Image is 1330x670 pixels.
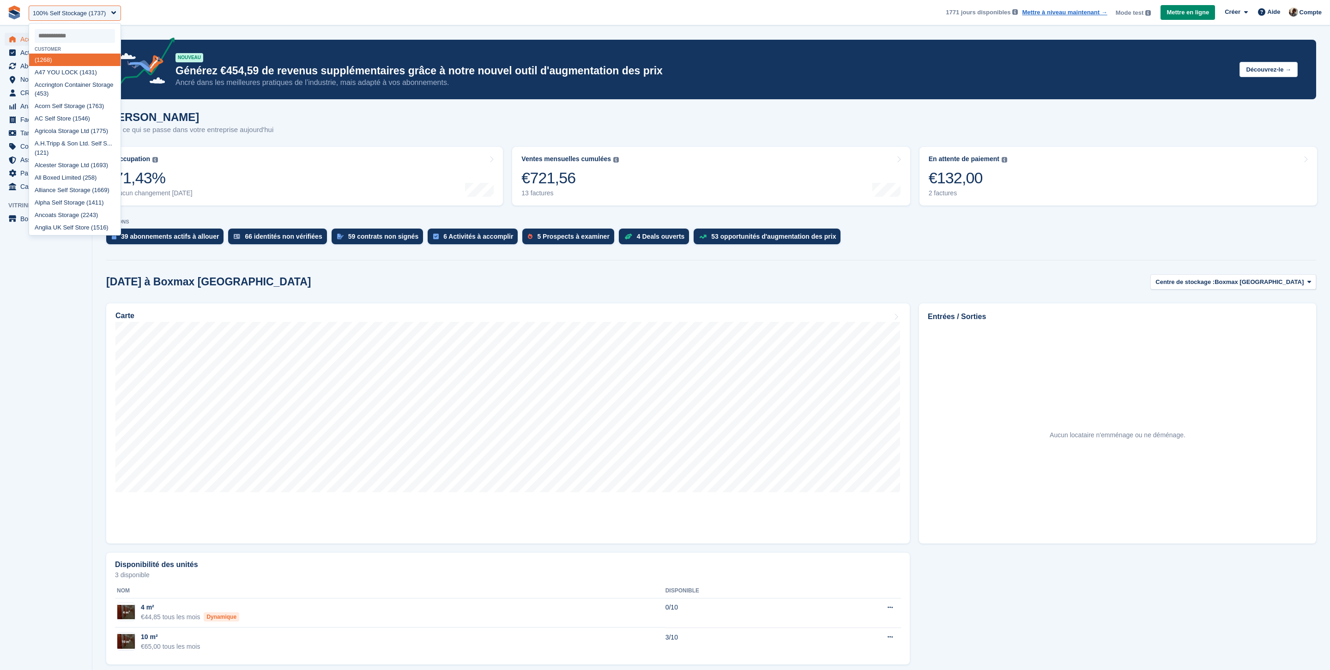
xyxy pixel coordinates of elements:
[29,78,121,100] div: Accrington Container Storage (453)
[112,234,116,240] img: active_subscription_to_allocate_icon-d502201f5373d7db506a760aba3b589e785aa758c864c3986d89f69b8ff3...
[20,127,76,139] span: Tarifs
[29,47,121,52] div: Customer
[1002,157,1007,163] img: icon-info-grey-7440780725fd019a000dd9b08b2336e03edf1995a4989e88bcd33f0948082b44.svg
[337,234,344,239] img: contract_signature_icon-13c848040528278c33f63329250d36e43548de30e8caae1d1a13099fd9432cc5.svg
[20,33,76,46] span: Accueil
[348,233,418,240] div: 59 contrats non signés
[428,229,522,249] a: 6 Activités à accomplir
[919,147,1317,205] a: En attente de paiement €132,00 2 factures
[5,33,87,46] a: menu
[20,140,76,153] span: Coupons
[20,113,76,126] span: Factures
[106,219,1316,225] p: ACTIONS
[5,73,87,86] a: menu
[29,196,121,209] div: Alpha Self Storage (1411)
[29,113,121,125] div: AC Self Store (1546)
[110,37,175,90] img: price-adjustments-announcement-icon-8257ccfd72463d97f412b2fc003d46551f7dbcb40ab6d574587a9cd5c0d94...
[20,180,76,193] span: Capital
[20,73,76,86] span: Nos centres
[141,603,239,612] div: 4 m²
[234,234,240,239] img: verify_identity-adf6edd0f0f0b5bbfe63781bf79b02c33cf7c696d77639b501bdc392416b5a36.svg
[29,138,121,159] div: A.H.Tripp & Son Ltd. Self S... (121)
[521,169,619,187] div: €721,56
[1050,430,1185,440] div: Aucun locataire n'emménage ou ne déménage.
[537,233,609,240] div: 5 Prospects à examiner
[105,147,503,205] a: Occupation 71,43% Aucun changement [DATE]
[115,189,193,197] div: Aucun changement [DATE]
[1167,8,1209,17] span: Mettre en ligne
[1300,8,1322,17] span: Compte
[175,64,1232,78] p: Générez €454,59 de revenus supplémentaires grâce à notre nouvel outil d'augmentation des prix
[1155,278,1215,287] span: Centre de stockage :
[20,60,76,72] span: Abonnements
[929,189,1007,197] div: 2 factures
[5,140,87,153] a: menu
[946,8,1010,17] span: 1771 jours disponibles
[665,628,816,657] td: 3/10
[175,53,203,62] div: NOUVEAU
[528,234,532,239] img: prospect-51fa495bee0391a8d652442698ab0144808aea92771e9ea1ae160a38d050c398.svg
[1116,8,1144,18] span: Mode test
[117,605,135,619] img: 4m%C2%B2.png
[29,125,121,138] div: Agricola Storage Ltd (1775)
[141,632,200,642] div: 10 m²
[521,155,611,163] div: Ventes mensuelles cumulées
[152,157,158,163] img: icon-info-grey-7440780725fd019a000dd9b08b2336e03edf1995a4989e88bcd33f0948082b44.svg
[20,153,76,166] span: Assurance
[141,642,200,652] div: €65,00 tous les mois
[29,221,121,234] div: Anglia UK Self Store (1516)
[521,189,619,197] div: 13 factures
[929,169,1007,187] div: €132,00
[5,60,87,72] a: menu
[1145,10,1151,16] img: icon-info-grey-7440780725fd019a000dd9b08b2336e03edf1995a4989e88bcd33f0948082b44.svg
[20,100,76,113] span: Analytique
[7,6,21,19] img: stora-icon-8386f47178a22dfd0bd8f6a31ec36ba5ce8667c1dd55bd0f319d3a0aa187defe.svg
[29,54,121,66] div: (1268)
[106,303,910,543] a: Carte
[29,184,121,196] div: Alliance Self Storage (1669)
[8,201,92,210] span: Vitrine
[20,212,76,225] span: Boutique en ligne
[121,233,219,240] div: 39 abonnements actifs à allouer
[29,66,121,78] div: A47 YOU LOCK (1431)
[20,167,76,180] span: Paramètres
[637,233,685,240] div: 4 Deals ouverts
[929,155,999,163] div: En attente de paiement
[115,572,901,578] p: 3 disponible
[5,212,87,225] a: menu
[245,233,322,240] div: 66 identités non vérifiées
[512,147,910,205] a: Ventes mensuelles cumulées €721,56 13 factures
[5,113,87,126] a: menu
[33,9,106,18] div: 100% Self Stockage (1737)
[1225,7,1240,17] span: Créer
[5,167,87,180] a: menu
[115,312,134,320] h2: Carte
[5,180,87,193] a: menu
[1150,274,1316,290] button: Centre de stockage : Boxmax [GEOGRAPHIC_DATA]
[106,125,273,135] p: Voici ce qui se passe dans votre entreprise aujourd'hui
[141,612,239,622] div: €44,85 tous les mois
[5,86,87,99] a: menu
[433,234,439,239] img: task-75834270c22a3079a89374b754ae025e5fb1db73e45f91037f5363f120a921f8.svg
[1215,278,1304,287] span: Boxmax [GEOGRAPHIC_DATA]
[115,561,198,569] h2: Disponibilité des unités
[1239,62,1298,77] button: Découvrez-le →
[228,229,331,249] a: 66 identités non vérifiées
[332,229,428,249] a: 59 contrats non signés
[1267,7,1280,17] span: Aide
[5,127,87,139] a: menu
[5,153,87,166] a: menu
[117,634,135,648] img: 10m%C2%B2.png
[115,155,150,163] div: Occupation
[665,598,816,628] td: 0/10
[443,233,513,240] div: 6 Activités à accomplir
[624,233,632,240] img: deal-1b604bf984904fb50ccaf53a9ad4b4a5d6e5aea283cecdc64d6e3604feb123c2.svg
[5,100,87,113] a: menu
[175,78,1232,88] p: Ancré dans les meilleures pratiques de l’industrie, mais adapté à vos abonnements.
[699,235,707,239] img: price_increase_opportunities-93ffe204e8149a01c8c9dc8f82e8f89637d9d84a8eef4429ea346261dce0b2c0.svg
[29,159,121,171] div: Alcester Storage Ltd (1693)
[522,229,618,249] a: 5 Prospects à examiner
[204,612,239,622] div: Dynamique
[106,276,311,288] h2: [DATE] à Boxmax [GEOGRAPHIC_DATA]
[1289,7,1298,17] img: Patrick Blanc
